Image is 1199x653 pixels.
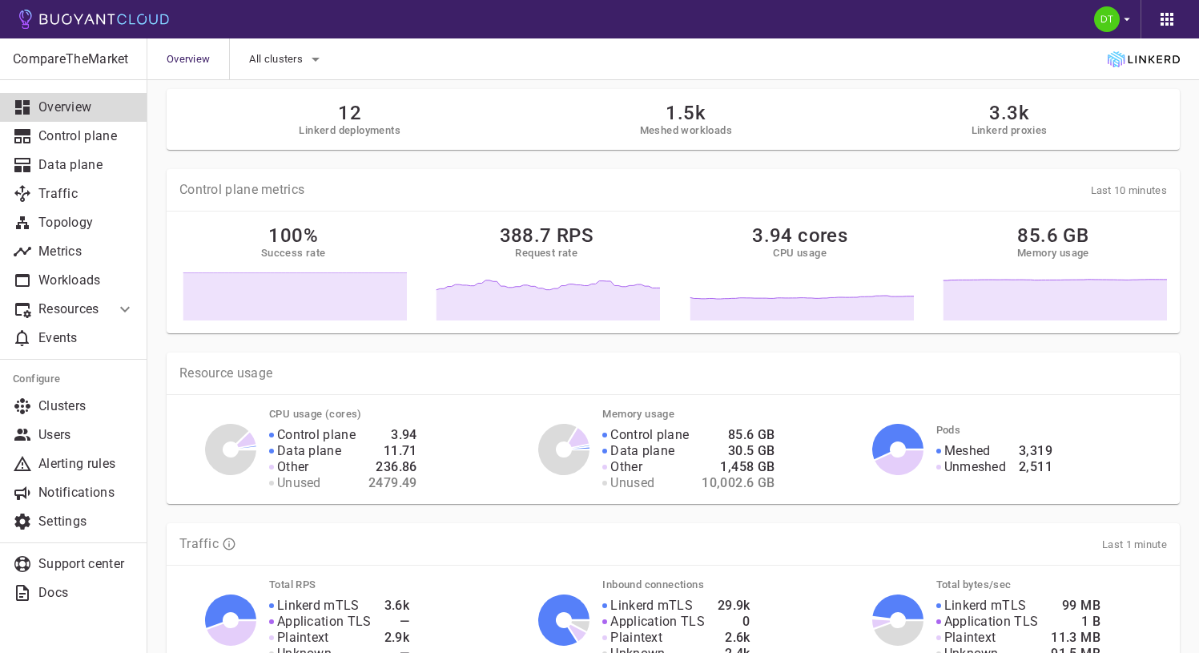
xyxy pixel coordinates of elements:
h4: — [384,614,410,630]
p: Overview [38,99,135,115]
h5: Success rate [261,247,326,260]
p: Plaintext [944,630,996,646]
p: Application TLS [610,614,705,630]
h5: Memory usage [1017,247,1089,260]
span: Last 1 minute [1102,538,1167,550]
p: Clusters [38,398,135,414]
p: Resources [38,301,103,317]
p: Control plane [38,128,135,144]
p: Plaintext [277,630,329,646]
p: Alerting rules [38,456,135,472]
h2: 388.7 RPS [500,224,594,247]
p: Meshed [944,443,991,459]
h4: 3,319 [1019,443,1052,459]
p: Support center [38,556,135,572]
h4: 10,002.6 GB [702,475,775,491]
p: Application TLS [277,614,372,630]
p: Unmeshed [944,459,1006,475]
p: CompareTheMarket [13,51,134,67]
span: Last 10 minutes [1091,184,1168,196]
svg: TLS data is compiled from traffic seen by Linkerd proxies. RPS and TCP bytes reflect both inbound... [222,537,236,551]
h2: 3.94 cores [752,224,847,247]
p: Data plane [610,443,674,459]
p: Control plane [610,427,689,443]
p: Resource usage [179,365,1167,381]
p: Metrics [38,244,135,260]
h5: Linkerd deployments [299,124,400,137]
h4: 2.9k [384,630,410,646]
h4: 2.6k [718,630,750,646]
h2: 85.6 GB [1017,224,1088,247]
h4: 2479.49 [368,475,417,491]
a: 388.7 RPSRequest rate [433,224,660,320]
p: Data plane [38,157,135,173]
h4: 29.9k [718,598,750,614]
p: Control plane metrics [179,182,304,198]
h4: 0 [718,614,750,630]
button: All clusters [249,47,325,71]
h2: 1.5k [640,102,732,124]
p: Workloads [38,272,135,288]
h5: CPU usage [773,247,827,260]
h5: Linkerd proxies [972,124,1048,137]
p: Other [610,459,642,475]
p: Traffic [38,186,135,202]
p: Notifications [38,485,135,501]
p: Data plane [277,443,341,459]
h4: 236.86 [368,459,417,475]
p: Topology [38,215,135,231]
h4: 2,511 [1019,459,1052,475]
h4: 1 B [1051,614,1100,630]
h4: 30.5 GB [702,443,775,459]
h4: 1,458 GB [702,459,775,475]
h5: Configure [13,373,135,385]
p: Control plane [277,427,356,443]
a: 3.94 coresCPU usage [686,224,914,320]
h4: 3.94 [368,427,417,443]
img: Dimple Dalby [1094,6,1120,32]
p: Traffic [179,536,219,552]
a: 100%Success rate [179,224,407,320]
span: Overview [167,38,229,80]
h2: 12 [299,102,400,124]
h4: 3.6k [384,598,410,614]
h4: 11.71 [368,443,417,459]
p: Users [38,427,135,443]
p: Docs [38,585,135,601]
h2: 100% [268,224,318,247]
h4: 99 MB [1051,598,1100,614]
p: Application TLS [944,614,1039,630]
p: Settings [38,514,135,530]
h2: 3.3k [972,102,1048,124]
h5: Meshed workloads [640,124,732,137]
p: Plaintext [610,630,662,646]
p: Unused [277,475,321,491]
h4: 11.3 MB [1051,630,1100,646]
h4: 85.6 GB [702,427,775,443]
p: Linkerd mTLS [610,598,693,614]
h5: Request rate [515,247,577,260]
p: Other [277,459,309,475]
span: All clusters [249,53,306,66]
p: Events [38,330,135,346]
p: Linkerd mTLS [277,598,360,614]
a: 85.6 GBMemory usage [939,224,1167,320]
p: Unused [610,475,654,491]
p: Linkerd mTLS [944,598,1027,614]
